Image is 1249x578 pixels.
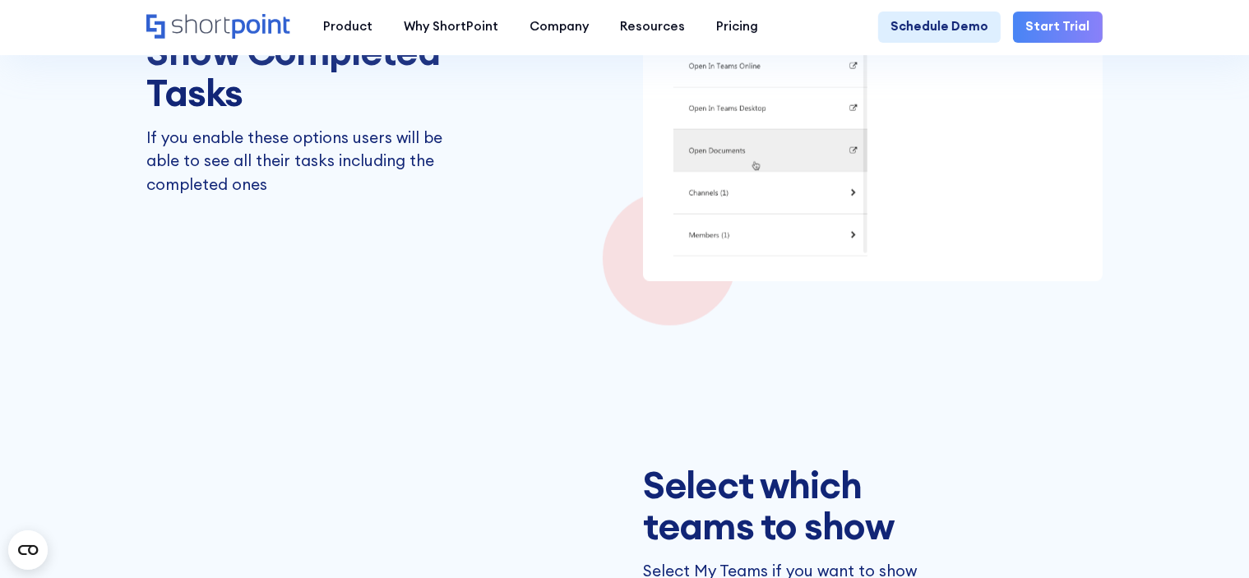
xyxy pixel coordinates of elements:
[620,17,685,36] div: Resources
[323,17,372,36] div: Product
[716,17,758,36] div: Pricing
[308,12,388,43] a: Product
[404,17,498,36] div: Why ShortPoint
[643,464,943,546] h3: Select which teams to show
[514,12,604,43] a: Company
[146,14,292,41] a: Home
[146,30,446,113] h3: Show Completed Tasks
[388,12,514,43] a: Why ShortPoint
[1167,499,1249,578] iframe: Chat Widget
[530,17,589,36] div: Company
[8,530,48,570] button: Open CMP widget
[701,12,774,43] a: Pricing
[1013,12,1102,43] a: Start Trial
[604,12,701,43] a: Resources
[146,126,446,196] p: If you enable these options users will be able to see all their tasks including the completed ones
[878,12,1001,43] a: Schedule Demo
[1167,499,1249,578] div: Widget de chat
